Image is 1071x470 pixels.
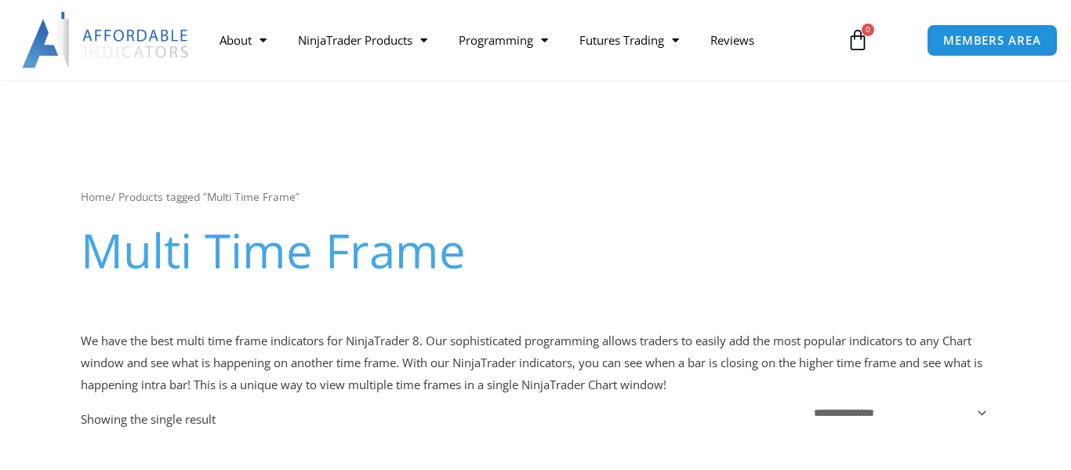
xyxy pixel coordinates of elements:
a: About [204,22,282,58]
a: NinjaTrader Products [282,22,443,58]
span: 0 [862,24,874,36]
p: Showing the single result [81,414,216,425]
a: 0 [823,17,892,63]
a: Futures Trading [564,22,695,58]
p: We have the best multi time frame indicators for NinjaTrader 8. Our sophisticated programming all... [81,330,990,396]
nav: Menu [204,22,836,58]
span: MEMBERS AREA [943,35,1041,46]
a: MEMBERS AREA [927,24,1058,56]
h1: Multi Time Frame [81,217,990,283]
img: LogoAI | Affordable Indicators – NinjaTrader [22,12,191,68]
select: Shop order [805,402,990,424]
nav: Breadcrumb [81,187,990,207]
a: Programming [443,22,564,58]
a: Home [81,189,111,204]
a: Reviews [695,22,770,58]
